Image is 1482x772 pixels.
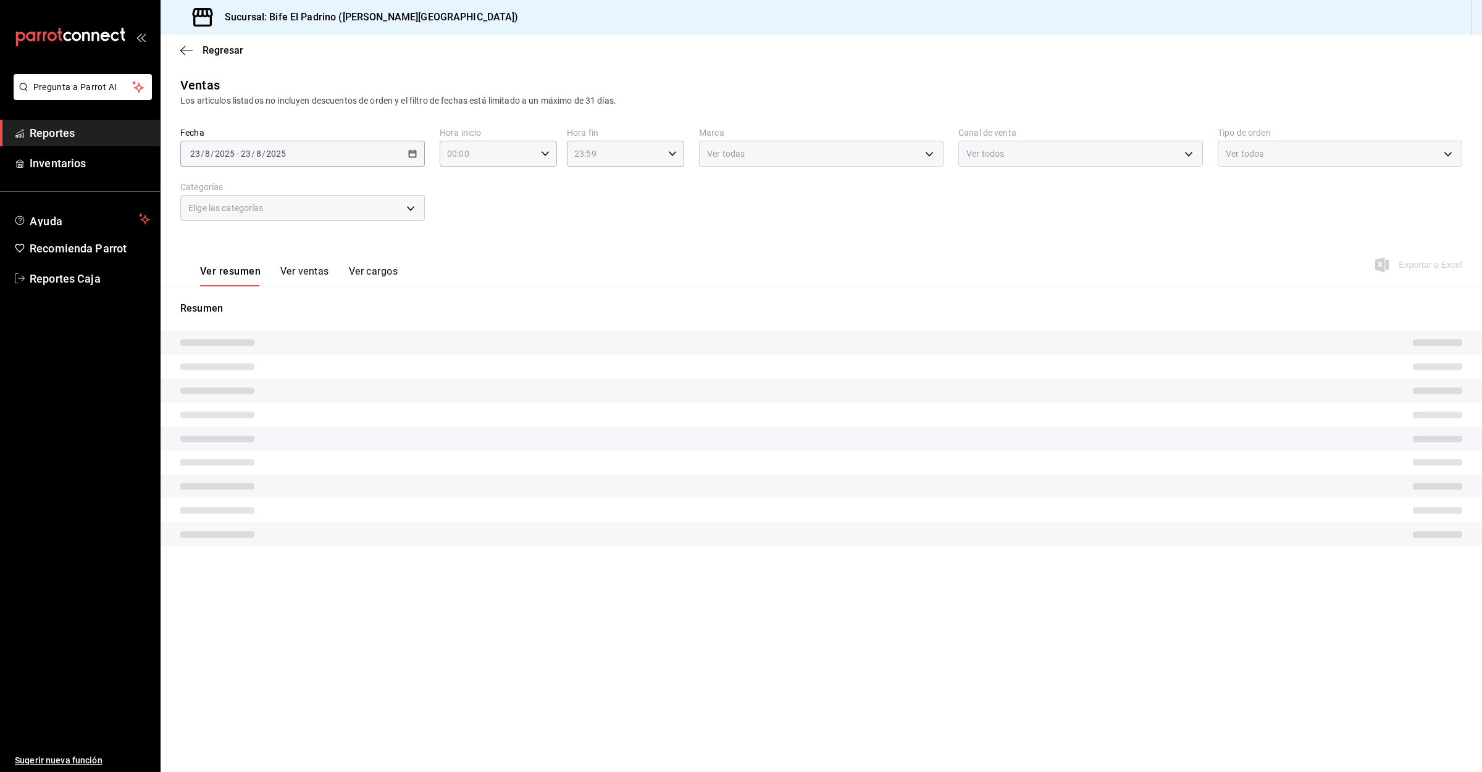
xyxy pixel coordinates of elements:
[33,81,133,94] span: Pregunta a Parrot AI
[237,149,239,159] span: -
[30,212,134,226] span: Ayuda
[214,149,235,159] input: ----
[204,149,211,159] input: --
[203,44,243,56] span: Regresar
[200,265,398,286] div: navigation tabs
[136,32,146,42] button: open_drawer_menu
[1218,128,1462,137] label: Tipo de orden
[30,240,150,257] span: Recomienda Parrot
[180,44,243,56] button: Regresar
[30,270,150,287] span: Reportes Caja
[966,147,1004,160] span: Ver todos
[180,301,1462,316] p: Resumen
[14,74,152,100] button: Pregunta a Parrot AI
[190,149,201,159] input: --
[707,147,745,160] span: Ver todas
[440,128,557,137] label: Hora inicio
[699,128,944,137] label: Marca
[180,183,425,191] label: Categorías
[262,149,266,159] span: /
[30,125,150,141] span: Reportes
[188,202,264,214] span: Elige las categorías
[266,149,287,159] input: ----
[215,10,519,25] h3: Sucursal: Bife El Padrino ([PERSON_NAME][GEOGRAPHIC_DATA])
[180,76,220,94] div: Ventas
[201,149,204,159] span: /
[958,128,1203,137] label: Canal de venta
[251,149,255,159] span: /
[256,149,262,159] input: --
[211,149,214,159] span: /
[1226,147,1263,160] span: Ver todos
[280,265,329,286] button: Ver ventas
[9,89,152,102] a: Pregunta a Parrot AI
[349,265,398,286] button: Ver cargos
[30,155,150,172] span: Inventarios
[15,754,150,767] span: Sugerir nueva función
[200,265,261,286] button: Ver resumen
[240,149,251,159] input: --
[180,94,1462,107] div: Los artículos listados no incluyen descuentos de orden y el filtro de fechas está limitado a un m...
[567,128,684,137] label: Hora fin
[180,128,425,137] label: Fecha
